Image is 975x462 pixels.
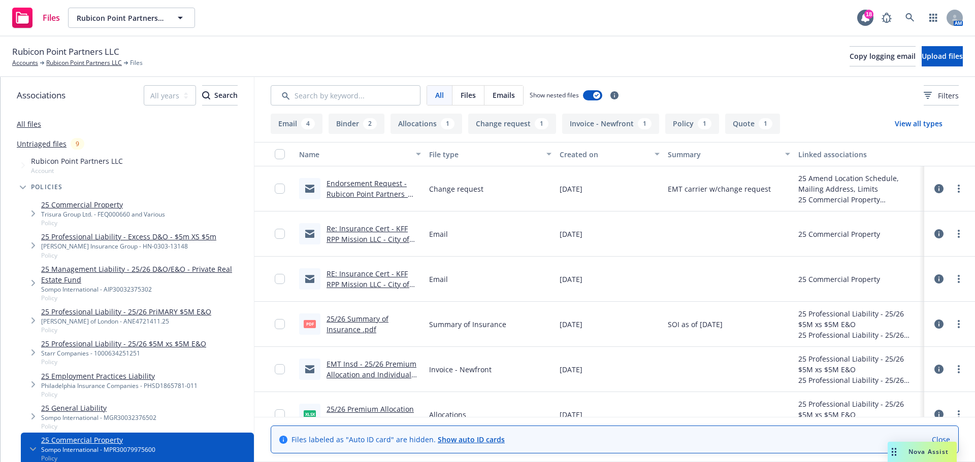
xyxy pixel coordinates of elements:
[888,442,957,462] button: Nova Assist
[275,184,285,194] input: Toggle Row Selected
[535,118,548,129] div: 1
[530,91,579,99] span: Show nested files
[923,8,944,28] a: Switch app
[41,413,156,422] div: Sompo International - MGR30032376502
[953,408,965,420] a: more
[461,90,476,100] span: Files
[41,199,165,210] a: 25 Commercial Property
[275,149,285,159] input: Select all
[68,8,195,28] button: Rubicon Point Partners LLC
[560,409,582,420] span: [DATE]
[922,46,963,66] button: Upload files
[560,364,582,375] span: [DATE]
[798,399,920,420] div: 25 Professional Liability - 25/26 $5M xs $5M E&O
[429,409,466,420] span: Allocations
[31,156,123,166] span: Rubicon Point Partners LLC
[798,375,920,385] div: 25 Professional Liability - 25/26 PriMARY $5M E&O
[429,364,492,375] span: Invoice - Newfront
[560,149,649,160] div: Created on
[41,403,156,413] a: 25 General Liability
[953,228,965,240] a: more
[938,90,959,101] span: Filters
[876,8,897,28] a: Report a Bug
[41,390,198,399] span: Policy
[299,149,410,160] div: Name
[12,45,119,58] span: Rubicon Point Partners LLC
[924,85,959,105] button: Filters
[327,359,416,390] a: EMT Insd - 25/26 Premium Allocation and Individual Invoices per Entity.msg
[888,442,900,462] div: Drag to move
[664,142,794,166] button: Summary
[798,274,880,285] div: 25 Commercial Property
[556,142,664,166] button: Created on
[798,229,880,239] div: 25 Commercial Property
[798,194,920,205] div: 25 Commercial Property
[327,179,413,231] a: Endorsement Request - Rubicon Point Partners_ LLC_ Endst Eff 6_17_2025 (Change in Office_Mailing ...
[698,118,711,129] div: 1
[271,114,322,134] button: Email
[41,326,211,334] span: Policy
[41,210,165,219] div: Trisura Group Ltd. - FEQ000660 and Various
[363,118,377,129] div: 2
[429,319,506,330] span: Summary of Insurance
[924,90,959,101] span: Filters
[46,58,122,67] a: Rubicon Point Partners LLC
[271,85,420,105] input: Search by keyword...
[12,58,38,67] a: Accounts
[327,314,388,334] a: 25/26 Summary of Insurance .pdf
[560,229,582,239] span: [DATE]
[17,89,66,102] span: Associations
[798,173,920,194] div: 25 Amend Location Schedule, Mailing Address, Limits
[304,410,316,418] span: xlsx
[668,184,771,194] span: EMT carrier w/change request
[560,184,582,194] span: [DATE]
[798,308,920,330] div: 25 Professional Liability - 25/26 $5M xs $5M E&O
[17,119,41,129] a: All files
[31,166,123,175] span: Account
[327,269,409,310] a: RE: Insurance Cert - KFF RPP Mission LLC - City of Oakland- Carrier Endorsement
[560,319,582,330] span: [DATE]
[438,435,505,444] a: Show auto ID cards
[798,330,920,340] div: 25 Professional Liability - 25/26 PriMARY $5M E&O
[41,349,206,358] div: Starr Companies - 1000634251251
[725,114,780,134] button: Quote
[130,58,143,67] span: Files
[304,320,316,328] span: pdf
[468,114,556,134] button: Change request
[275,409,285,419] input: Toggle Row Selected
[425,142,555,166] button: File type
[638,118,652,129] div: 1
[295,142,425,166] button: Name
[668,319,723,330] span: SOI as of [DATE]
[275,274,285,284] input: Toggle Row Selected
[41,251,216,260] span: Policy
[41,381,198,390] div: Philadelphia Insurance Companies - PHSD1865781-011
[275,319,285,329] input: Toggle Row Selected
[953,183,965,195] a: more
[202,91,210,99] svg: Search
[429,274,448,285] span: Email
[41,371,198,381] a: 25 Employment Practices Liability
[560,274,582,285] span: [DATE]
[41,445,155,454] div: Sompo International - MPR30079975600
[41,435,155,445] a: 25 Commercial Property
[41,338,206,349] a: 25 Professional Liability - 25/26 $5M xs $5M E&O
[932,434,950,445] a: Close
[798,353,920,375] div: 25 Professional Liability - 25/26 $5M xs $5M E&O
[864,10,873,19] div: 18
[275,364,285,374] input: Toggle Row Selected
[202,85,238,105] button: SearchSearch
[562,114,659,134] button: Invoice - Newfront
[17,138,67,149] a: Untriaged files
[441,118,454,129] div: 1
[391,114,462,134] button: Allocations
[327,224,409,265] a: Re: Insurance Cert - KFF RPP Mission LLC - City of Oakland- Carrier Endorsement
[202,86,238,105] div: Search
[291,434,505,445] span: Files labeled as "Auto ID card" are hidden.
[879,114,959,134] button: View all types
[77,13,165,23] span: Rubicon Point Partners LLC
[850,46,916,66] button: Copy logging email
[41,422,156,431] span: Policy
[953,273,965,285] a: more
[71,138,84,150] div: 9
